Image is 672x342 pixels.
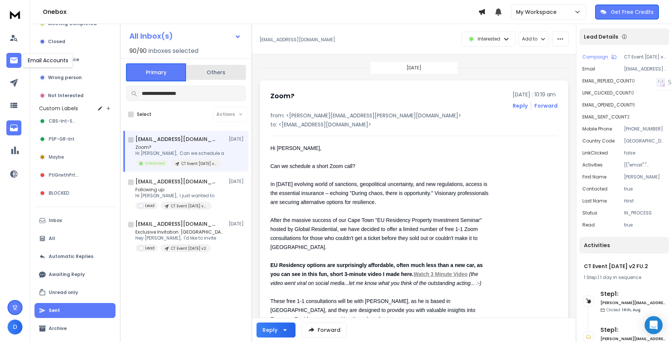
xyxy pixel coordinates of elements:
[582,162,603,168] p: activities
[48,39,65,45] p: Closed
[582,222,595,228] p: read
[582,54,608,60] p: Campaign
[582,66,595,72] p: Email
[145,203,154,208] p: Lead
[478,36,500,42] p: Interested
[34,70,115,85] button: Wrong person
[39,105,78,112] h3: Custom Labels
[34,321,115,336] button: Archive
[579,237,669,253] div: Activities
[34,34,115,49] button: Closed
[135,220,218,228] h1: [EMAIL_ADDRESS][DOMAIN_NAME]
[135,229,225,235] p: Exclusive Invitation: [GEOGRAPHIC_DATA] & EU
[622,307,640,313] span: 14th, Aug
[270,217,483,250] span: After the massive success of our Cape Town "EU Residency Property Investment Seminar" hosted by G...
[584,262,664,270] h1: CT Event [DATE] v2 FU.2
[582,114,627,120] p: EMAIL_SENT_COUNT
[229,178,246,184] p: [DATE]
[624,150,666,156] p: false
[582,150,608,156] p: linkClicked
[135,235,225,241] p: Hey [PERSON_NAME], I'd like to invite
[49,136,75,142] span: PSP-GR-Int
[301,322,347,337] button: Forward
[135,178,218,185] h1: [EMAIL_ADDRESS][DOMAIN_NAME]
[406,65,421,71] p: [DATE]
[600,300,666,306] h6: [PERSON_NAME][EMAIL_ADDRESS][PERSON_NAME][DOMAIN_NAME]
[584,274,597,280] span: 1 Step
[259,37,335,43] p: [EMAIL_ADDRESS][DOMAIN_NAME]
[129,32,173,40] h1: All Inbox(s)
[34,285,115,300] button: Unread only
[34,231,115,246] button: All
[624,222,666,228] p: true
[624,66,666,72] p: [EMAIL_ADDRESS][DOMAIN_NAME]
[49,307,60,313] p: Sent
[624,138,666,144] p: [GEOGRAPHIC_DATA] +27
[34,267,115,282] button: Awaiting Reply
[624,210,666,216] p: IN_PROCESS
[582,174,606,180] p: First Name
[186,64,246,81] button: Others
[414,271,468,277] u: Watch 3 Minute Video
[49,172,80,178] span: PtlGrwthPrtnr
[522,36,537,42] p: Add to
[600,289,666,298] h6: Step 1 :
[624,162,666,168] p: [{"email":"[EMAIL_ADDRESS][PERSON_NAME][DOMAIN_NAME]","step_number":"Step 1","event":"Contacted",...
[582,198,607,204] p: Last Name
[606,307,640,313] p: Clicked
[137,111,151,117] label: Select
[270,121,558,128] p: to: <[EMAIL_ADDRESS][DOMAIN_NAME]>
[34,303,115,318] button: Sent
[595,4,659,19] button: Get Free Credits
[582,186,607,192] p: contacted
[624,198,666,204] p: Hirst
[145,160,165,166] p: Interested
[256,322,295,337] button: Reply
[270,163,355,169] span: Can we schedule a short Zoom call?
[631,90,666,96] p: 0
[34,213,115,228] button: Inbox
[34,132,115,147] button: PSP-GR-Int
[49,118,78,124] span: CBS-Int-Sell
[645,316,663,334] div: Open Intercom Messenger
[34,150,115,165] button: Maybe
[627,114,666,120] p: 2
[135,144,224,150] p: Zoom?
[516,8,559,16] p: My Workspace
[34,186,115,201] button: BLOCKED
[624,54,666,60] p: CT Event [DATE] v2 FU.2
[270,91,294,101] h1: Zoom?
[49,253,93,259] p: Automatic Replies
[229,136,246,142] p: [DATE]
[34,114,115,129] button: CBS-Int-Sell
[7,319,22,334] button: D
[49,271,85,277] p: Awaiting Reply
[270,145,321,151] span: Hi [PERSON_NAME],
[582,78,632,84] p: EMAIL_REPLIED_COUNT
[582,138,615,144] p: Country Code
[129,46,147,55] span: 90 / 90
[600,274,641,280] span: 1 day in sequence
[49,154,64,160] span: Maybe
[611,8,654,16] p: Get Free Credits
[49,325,67,331] p: Archive
[171,246,206,251] p: CT Event [DATE] v2
[624,186,666,192] p: true
[270,262,484,277] strong: EU Residency options are surprisingly affordable, often much less than a new car, as you can see ...
[145,245,154,251] p: Lead
[262,326,277,334] div: Reply
[34,88,115,103] button: Not Interested
[123,28,247,43] button: All Inbox(s)
[49,217,62,223] p: Inbox
[135,187,214,193] p: Following up
[23,53,73,67] div: Email Accounts
[632,78,666,84] p: 0
[513,91,558,98] p: [DATE] : 10:19 am
[34,52,115,67] button: Out of office
[171,203,207,209] p: CT Event [DATE] v2 FU.1
[534,102,558,109] div: Forward
[584,33,618,40] p: Lead Details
